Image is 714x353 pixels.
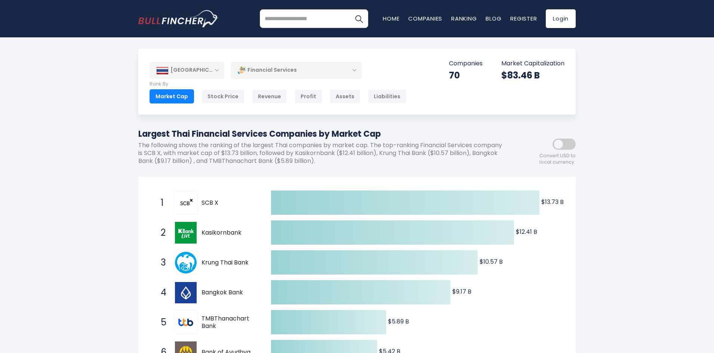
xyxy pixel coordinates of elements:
span: Kasikornbank [201,229,258,237]
div: [GEOGRAPHIC_DATA] [150,62,224,78]
div: Assets [330,89,360,103]
p: Market Capitalization [501,60,564,68]
img: TMBThanachart Bank [175,312,197,333]
div: Market Cap [150,89,194,103]
div: Stock Price [201,89,244,103]
img: SCB X [175,192,197,214]
div: $83.46 B [501,69,564,81]
span: 5 [157,316,164,329]
h1: Largest Thai Financial Services Companies by Market Cap [138,128,508,140]
span: TMBThanachart Bank [201,315,258,331]
a: Home [383,15,399,22]
span: 1 [157,196,164,209]
text: $9.17 B [452,287,471,296]
span: Krung Thai Bank [201,259,258,267]
a: Ranking [451,15,477,22]
a: Login [546,9,576,28]
img: Krung Thai Bank [175,252,197,273]
text: $10.57 B [480,257,503,266]
p: The following shows the ranking of the largest Thai companies by market cap. The top-ranking Fina... [138,142,508,165]
div: 70 [449,69,483,81]
span: 3 [157,256,164,269]
img: Bangkok Bank [175,282,197,304]
div: Profit [295,89,322,103]
a: Register [510,15,537,22]
span: 2 [157,226,164,239]
div: Revenue [252,89,287,103]
p: Rank By [150,81,406,87]
text: $5.89 B [388,317,409,326]
div: Financial Services [231,62,362,79]
p: Companies [449,60,483,68]
img: Kasikornbank [175,222,197,244]
a: Companies [408,15,442,22]
span: Convert USD to local currency [539,153,576,165]
a: Go to homepage [138,10,219,27]
span: Bangkok Bank [201,289,258,297]
a: Blog [486,15,501,22]
button: Search [350,9,368,28]
text: $12.41 B [516,227,537,236]
span: SCB X [201,199,258,207]
div: Liabilities [368,89,406,103]
img: bullfincher logo [138,10,219,27]
span: 4 [157,286,164,299]
text: $13.73 B [541,198,564,206]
